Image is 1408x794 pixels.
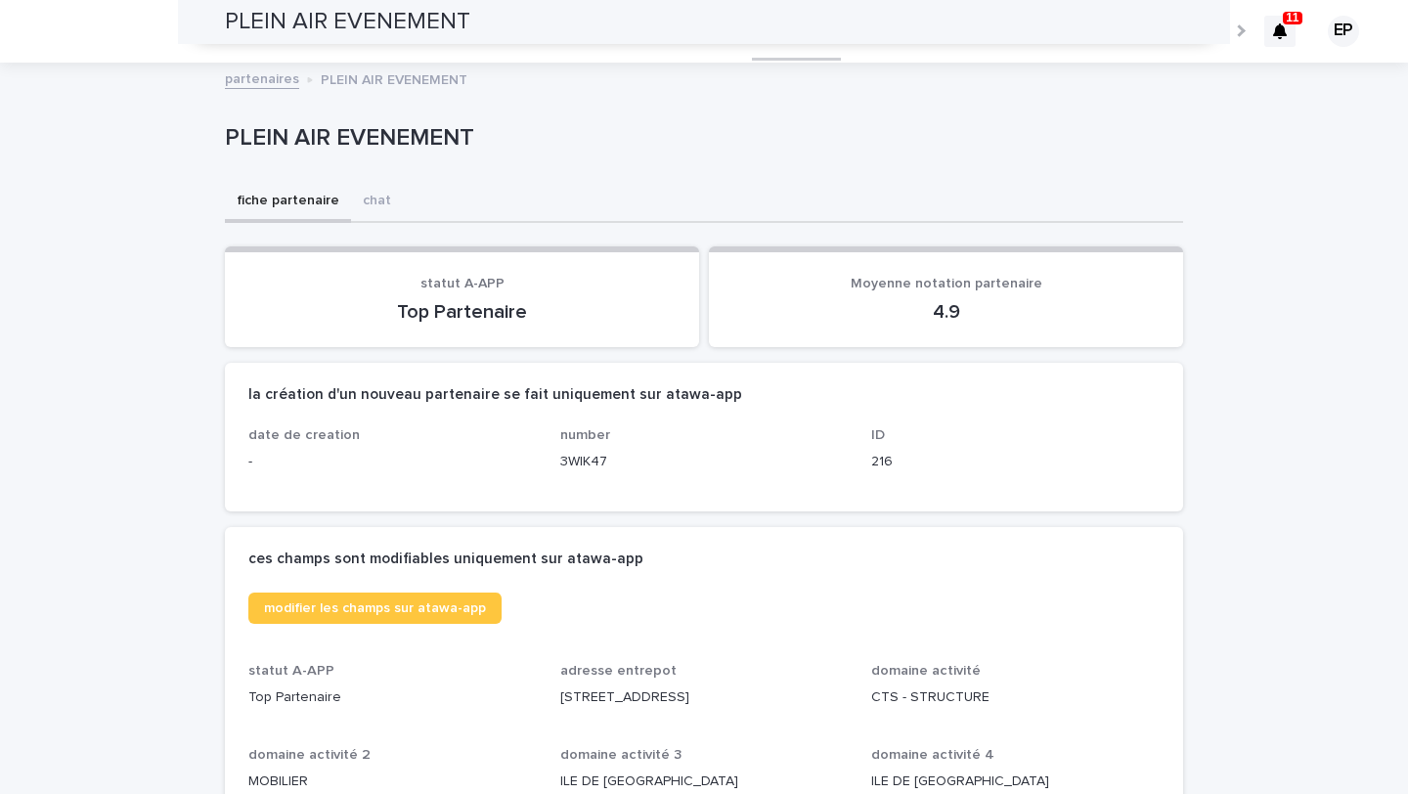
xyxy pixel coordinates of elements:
[321,67,467,89] p: PLEIN AIR EVENEMENT
[560,664,677,678] span: adresse entrepot
[1286,11,1298,24] p: 11
[871,687,1160,708] p: CTS - STRUCTURE
[560,687,849,708] p: [STREET_ADDRESS]
[248,452,537,472] p: -
[248,386,742,404] h2: la création d'un nouveau partenaire se fait uniquement sur atawa-app
[732,300,1160,324] p: 4.9
[225,124,1175,153] p: PLEIN AIR EVENEMENT
[851,277,1042,290] span: Moyenne notation partenaire
[1264,16,1296,47] div: 11
[871,452,1160,472] p: 216
[871,748,994,762] span: domaine activité 4
[560,772,849,792] p: ILE DE [GEOGRAPHIC_DATA]
[1328,16,1359,47] div: EP
[351,182,403,223] button: chat
[248,664,334,678] span: statut A-APP
[560,428,610,442] span: number
[248,772,537,792] p: MOBILIER
[248,300,676,324] p: Top Partenaire
[420,277,505,290] span: statut A-APP
[39,12,229,51] img: Ls34BcGeRexTGTNfXpUC
[560,748,682,762] span: domaine activité 3
[248,748,371,762] span: domaine activité 2
[871,772,1160,792] p: ILE DE [GEOGRAPHIC_DATA]
[248,551,643,568] h2: ces champs sont modifiables uniquement sur atawa-app
[248,687,537,708] p: Top Partenaire
[871,428,885,442] span: ID
[225,66,299,89] a: partenaires
[871,664,981,678] span: domaine activité
[560,452,849,472] p: 3WIK47
[225,182,351,223] button: fiche partenaire
[248,593,502,624] a: modifier les champs sur atawa-app
[248,428,360,442] span: date de creation
[264,601,486,615] span: modifier les champs sur atawa-app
